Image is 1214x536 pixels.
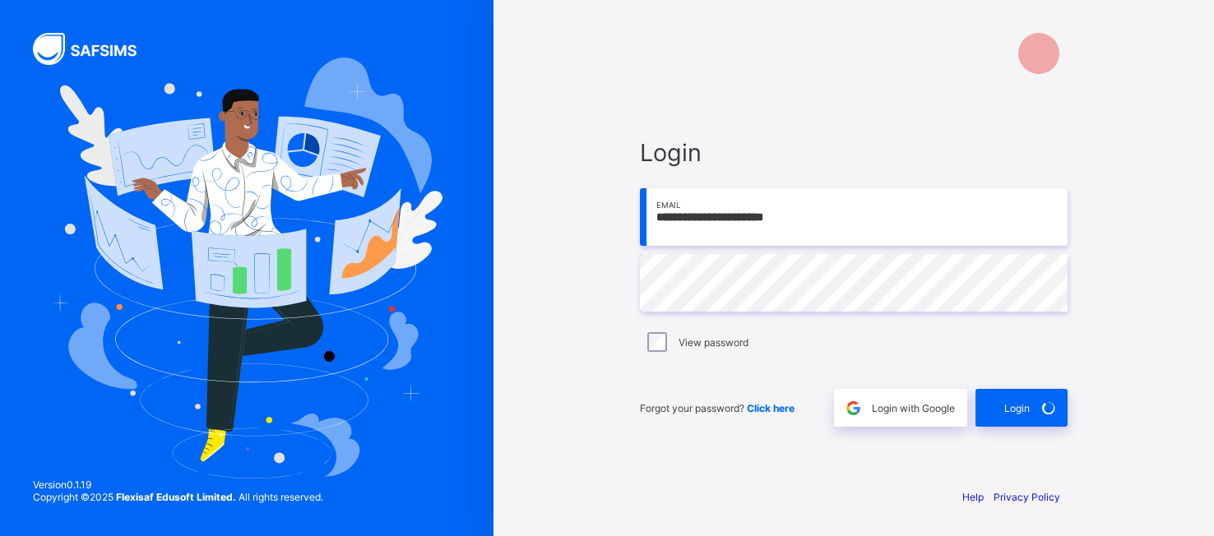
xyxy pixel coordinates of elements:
strong: Flexisaf Edusoft Limited. [116,491,236,503]
a: Privacy Policy [994,491,1060,503]
span: Login with Google [872,402,955,414]
label: View password [679,336,748,349]
img: google.396cfc9801f0270233282035f929180a.svg [844,399,863,418]
span: Login [640,138,1068,167]
a: Help [962,491,984,503]
span: Version 0.1.19 [33,478,323,491]
a: Click here [747,402,795,414]
span: Copyright © 2025 All rights reserved. [33,491,323,503]
img: SAFSIMS Logo [33,33,156,65]
img: Hero Image [51,58,443,478]
span: Login [1004,402,1030,414]
span: Forgot your password? [640,402,795,414]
